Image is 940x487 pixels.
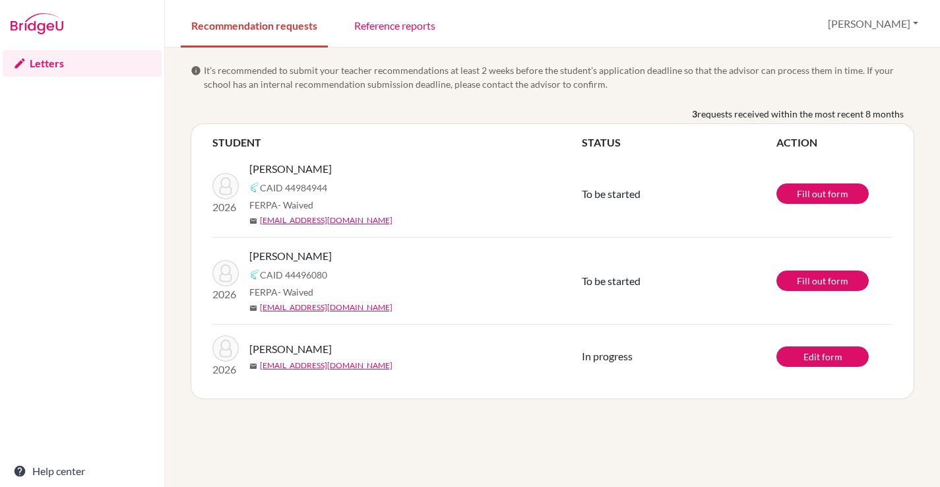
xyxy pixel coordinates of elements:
[249,161,332,177] span: [PERSON_NAME]
[776,346,869,367] a: Edit form
[212,173,239,199] img: Lawrence, Alia
[260,268,327,282] span: CAID 44496080
[278,286,313,298] span: - Waived
[3,458,162,484] a: Help center
[249,182,260,193] img: Common App logo
[249,304,257,312] span: mail
[249,248,332,264] span: [PERSON_NAME]
[212,335,239,362] img: Batluck, Joseph Samuel
[260,302,392,313] a: [EMAIL_ADDRESS][DOMAIN_NAME]
[212,260,239,286] img: Weaver, Elijah
[344,2,446,48] a: Reference reports
[822,11,924,36] button: [PERSON_NAME]
[582,275,641,287] span: To be started
[11,13,63,34] img: Bridge-U
[582,350,633,362] span: In progress
[260,360,392,372] a: [EMAIL_ADDRESS][DOMAIN_NAME]
[212,199,239,215] p: 2026
[191,65,201,76] span: info
[582,135,776,150] th: STATUS
[692,107,697,121] b: 3
[776,183,869,204] a: Fill out form
[212,135,582,150] th: STUDENT
[249,269,260,280] img: Common App logo
[249,362,257,370] span: mail
[260,214,392,226] a: [EMAIL_ADDRESS][DOMAIN_NAME]
[582,187,641,200] span: To be started
[278,199,313,211] span: - Waived
[212,286,239,302] p: 2026
[776,271,869,291] a: Fill out form
[204,63,914,91] span: It’s recommended to submit your teacher recommendations at least 2 weeks before the student’s app...
[697,107,904,121] span: requests received within the most recent 8 months
[181,2,328,48] a: Recommendation requests
[249,217,257,225] span: mail
[776,135,893,150] th: ACTION
[249,341,332,357] span: [PERSON_NAME]
[249,198,313,212] span: FERPA
[212,362,239,377] p: 2026
[260,181,327,195] span: CAID 44984944
[249,285,313,299] span: FERPA
[3,50,162,77] a: Letters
